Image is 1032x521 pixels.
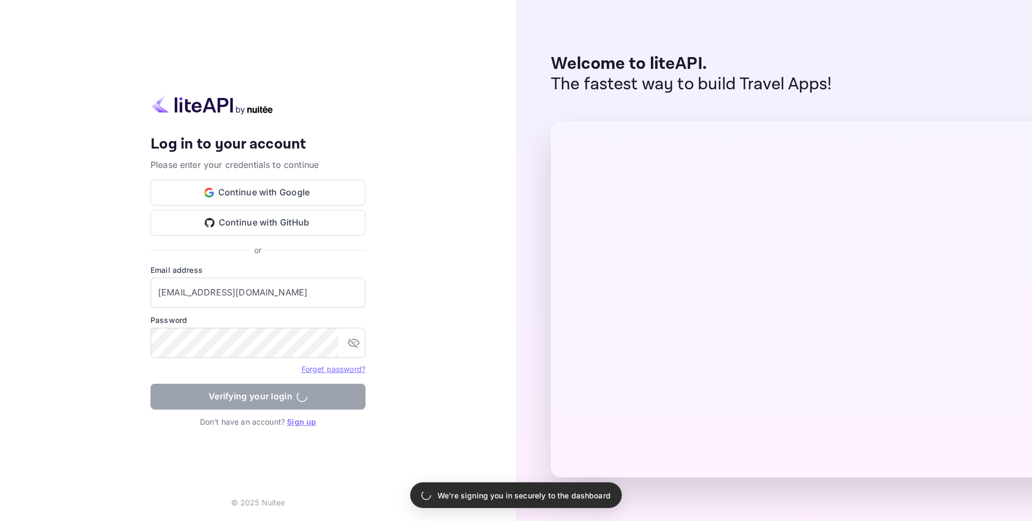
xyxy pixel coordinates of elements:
input: Enter your email address [150,278,365,308]
button: Continue with Google [150,180,365,206]
a: Forget password? [302,363,365,374]
label: Email address [150,264,365,276]
h4: Log in to your account [150,135,365,154]
a: Sign up [287,417,316,426]
button: toggle password visibility [343,332,364,354]
p: © 2025 Nuitee [231,497,285,508]
p: Don't have an account? [150,416,365,427]
label: Password [150,314,365,326]
p: or [254,244,261,256]
p: Welcome to liteAPI. [551,54,832,74]
button: Continue with GitHub [150,210,365,236]
img: liteapi [150,94,274,115]
p: Please enter your credentials to continue [150,158,365,171]
p: The fastest way to build Travel Apps! [551,74,832,95]
p: We're signing you in securely to the dashboard [438,490,611,501]
a: Forget password? [302,364,365,374]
